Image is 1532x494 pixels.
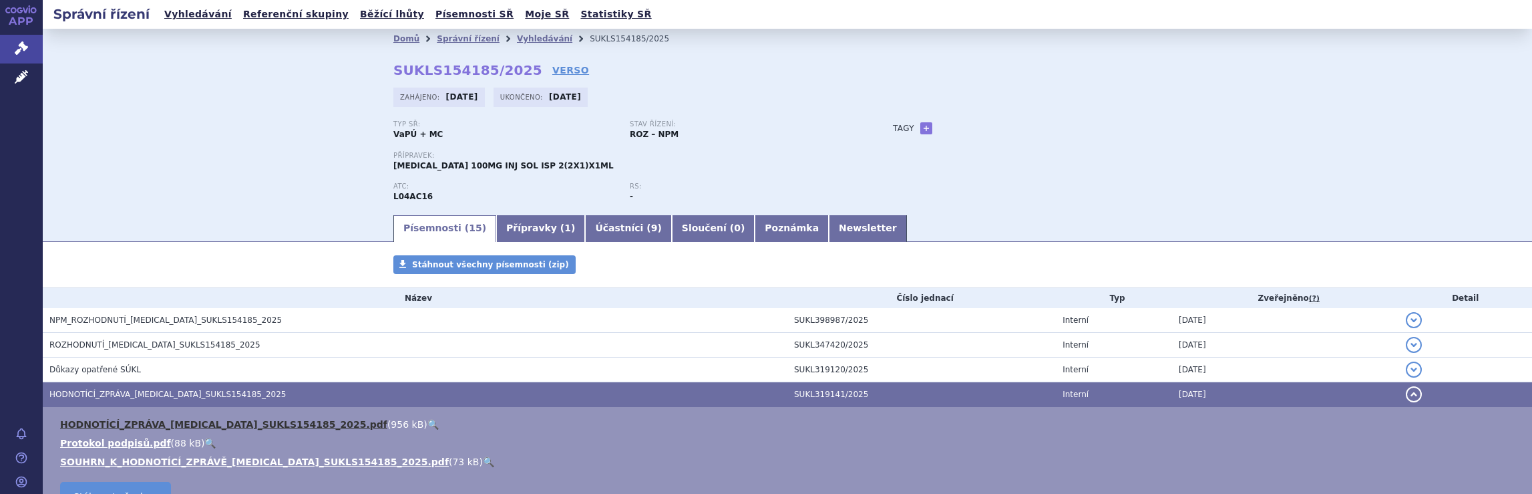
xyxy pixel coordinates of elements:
strong: GUSELKUMAB [393,192,433,201]
h3: Tagy [893,120,914,136]
span: 0 [734,223,741,233]
td: SUKL319120/2025 [787,358,1056,382]
a: Statistiky SŘ [576,5,655,23]
td: [DATE] [1172,308,1399,333]
a: Běžící lhůty [356,5,428,23]
a: 🔍 [483,457,494,467]
span: 88 kB [174,438,201,449]
a: Sloučení (0) [672,215,755,242]
a: Stáhnout všechny písemnosti (zip) [393,255,576,274]
span: NPM_ROZHODNUTÍ_TREMFYA_SUKLS154185_2025 [49,316,282,325]
p: RS: [630,182,853,191]
a: Správní řízení [437,34,500,43]
strong: [DATE] [446,92,478,102]
span: 15 [469,223,482,233]
span: [MEDICAL_DATA] 100MG INJ SOL ISP 2(2X1)X1ML [393,161,614,170]
a: Písemnosti (15) [393,215,496,242]
span: 9 [651,223,658,233]
span: Interní [1063,316,1089,325]
strong: [DATE] [549,92,581,102]
li: ( ) [60,455,1519,469]
a: VERSO [552,64,589,77]
td: [DATE] [1172,382,1399,407]
td: SUKL398987/2025 [787,308,1056,333]
li: SUKLS154185/2025 [590,29,687,49]
a: Domů [393,34,419,43]
a: Protokol podpisů.pdf [60,438,171,449]
li: ( ) [60,437,1519,450]
p: Typ SŘ: [393,120,616,128]
strong: ROZ – NPM [630,130,679,139]
a: 🔍 [204,438,216,449]
a: Vyhledávání [517,34,572,43]
a: 🔍 [427,419,439,430]
a: + [920,122,932,134]
th: Název [43,288,787,308]
a: Poznámka [755,215,829,242]
strong: VaPÚ + MC [393,130,443,139]
span: Interní [1063,340,1089,350]
button: detail [1406,362,1422,378]
button: detail [1406,312,1422,328]
abbr: (?) [1309,294,1320,303]
span: Interní [1063,365,1089,374]
span: Interní [1063,390,1089,399]
a: Přípravky (1) [496,215,585,242]
a: Moje SŘ [521,5,573,23]
td: [DATE] [1172,333,1399,358]
a: Písemnosti SŘ [431,5,518,23]
p: ATC: [393,182,616,191]
th: Zveřejněno [1172,288,1399,308]
span: 73 kB [452,457,479,467]
span: Zahájeno: [400,92,442,102]
p: Přípravek: [393,152,866,160]
strong: SUKLS154185/2025 [393,62,542,78]
th: Číslo jednací [787,288,1056,308]
span: HODNOTÍCÍ_ZPRÁVA_TREMFYA_SUKLS154185_2025 [49,390,286,399]
button: detail [1406,386,1422,402]
span: 1 [564,223,571,233]
td: [DATE] [1172,358,1399,382]
span: ROZHODNUTÍ_TREMFYA_SUKLS154185_2025 [49,340,260,350]
strong: - [630,192,633,201]
p: Stav řízení: [630,120,853,128]
span: Stáhnout všechny písemnosti (zip) [412,260,569,269]
a: Účastníci (9) [585,215,671,242]
span: Ukončeno: [500,92,546,102]
td: SUKL347420/2025 [787,333,1056,358]
a: SOUHRN_K_HODNOTÍCÍ_ZPRÁVĚ_[MEDICAL_DATA]_SUKLS154185_2025.pdf [60,457,449,467]
th: Typ [1056,288,1172,308]
a: Vyhledávání [160,5,236,23]
span: Důkazy opatřené SÚKL [49,365,141,374]
h2: Správní řízení [43,5,160,23]
td: SUKL319141/2025 [787,382,1056,407]
button: detail [1406,337,1422,353]
li: ( ) [60,418,1519,431]
a: Newsletter [829,215,907,242]
a: Referenční skupiny [239,5,353,23]
a: HODNOTÍCÍ_ZPRÁVA_[MEDICAL_DATA]_SUKLS154185_2025.pdf [60,419,387,430]
span: 956 kB [391,419,423,430]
